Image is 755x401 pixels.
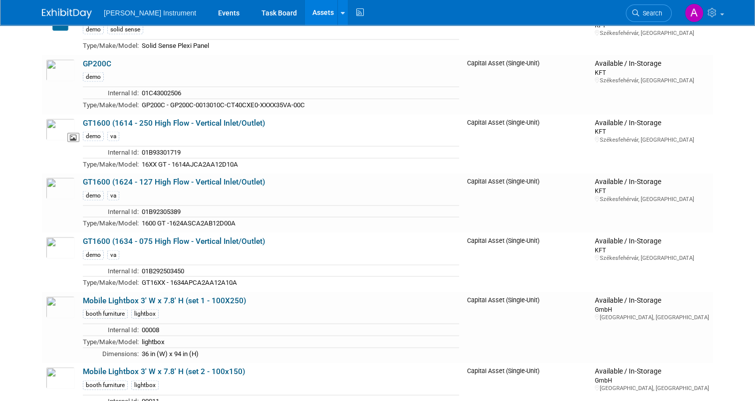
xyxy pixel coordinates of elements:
[142,350,199,358] span: 36 in (W) x 94 in (H)
[83,191,104,200] div: demo
[139,147,459,159] td: 01B93301719
[595,246,709,254] div: KFT
[139,99,459,110] td: GP200C - GP200C-0013010C-CT40CXE0-XXXX35VA-00C
[83,59,111,68] a: GP200C
[67,133,79,143] span: View Asset Image
[83,158,139,170] td: Type/Make/Model:
[83,367,245,376] a: Mobile Lightbox 3' W x 7.8' H (set 2 - 100x150)
[595,305,709,314] div: GmbH
[463,233,591,292] td: Capital Asset (Single-Unit)
[685,3,704,22] img: André den Haan
[139,87,459,99] td: 01C43002506
[139,336,459,348] td: lightbox
[595,376,709,385] div: GmbH
[463,115,591,174] td: Capital Asset (Single-Unit)
[595,59,709,68] div: Available / In-Storage
[463,174,591,233] td: Capital Asset (Single-Unit)
[595,77,709,84] div: Székesfehérvár, [GEOGRAPHIC_DATA]
[83,250,104,260] div: demo
[83,265,139,277] td: Internal Id:
[139,217,459,229] td: 1600 GT -1624ASCA2AB12D00A
[595,136,709,144] div: Székesfehérvár, [GEOGRAPHIC_DATA]
[83,296,246,305] a: Mobile Lightbox 3' W x 7.8' H (set 1 - 100X250)
[83,237,265,246] a: GT1600 (1634 - 075 High Flow - Vertical Inlet/Outlet)
[107,250,119,260] div: va
[131,309,159,319] div: lightbox
[83,40,139,51] td: Type/Make/Model:
[463,8,591,55] td: Capital Asset (Single-Unit)
[83,277,139,288] td: Type/Make/Model:
[595,237,709,246] div: Available / In-Storage
[104,9,196,17] span: [PERSON_NAME] Instrument
[107,132,119,141] div: va
[595,187,709,195] div: KFT
[139,277,459,288] td: GT16XX - 1634APCA2AA12A10A
[626,4,672,22] a: Search
[595,385,709,392] div: [GEOGRAPHIC_DATA], [GEOGRAPHIC_DATA]
[595,29,709,37] div: Székesfehérvár, [GEOGRAPHIC_DATA]
[83,132,104,141] div: demo
[463,55,591,115] td: Capital Asset (Single-Unit)
[139,265,459,277] td: 01B292503450
[595,178,709,187] div: Available / In-Storage
[83,309,128,319] div: booth furniture
[595,127,709,136] div: KFT
[83,119,265,128] a: GT1600 (1614 - 250 High Flow - Vertical Inlet/Outlet)
[83,25,104,34] div: demo
[139,324,459,336] td: 00008
[139,205,459,217] td: 01B92305389
[463,292,591,363] td: Capital Asset (Single-Unit)
[83,205,139,217] td: Internal Id:
[83,381,128,390] div: booth furniture
[83,178,265,187] a: GT1600 (1624 - 127 High Flow - Vertical Inlet/Outlet)
[139,40,459,51] td: Solid Sense Plexi Panel
[639,9,662,17] span: Search
[83,87,139,99] td: Internal Id:
[595,314,709,321] div: [GEOGRAPHIC_DATA], [GEOGRAPHIC_DATA]
[83,72,104,82] div: demo
[595,68,709,77] div: KFT
[83,217,139,229] td: Type/Make/Model:
[42,8,92,18] img: ExhibitDay
[595,367,709,376] div: Available / In-Storage
[595,119,709,128] div: Available / In-Storage
[107,191,119,200] div: va
[83,324,139,336] td: Internal Id:
[595,196,709,203] div: Székesfehérvár, [GEOGRAPHIC_DATA]
[83,147,139,159] td: Internal Id:
[131,381,159,390] div: lightbox
[83,348,139,359] td: Dimensions:
[83,99,139,110] td: Type/Make/Model:
[83,336,139,348] td: Type/Make/Model:
[139,158,459,170] td: 16XX GT - 1614AJCA2AA12D10A
[107,25,143,34] div: solid sense
[595,296,709,305] div: Available / In-Storage
[595,254,709,262] div: Székesfehérvár, [GEOGRAPHIC_DATA]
